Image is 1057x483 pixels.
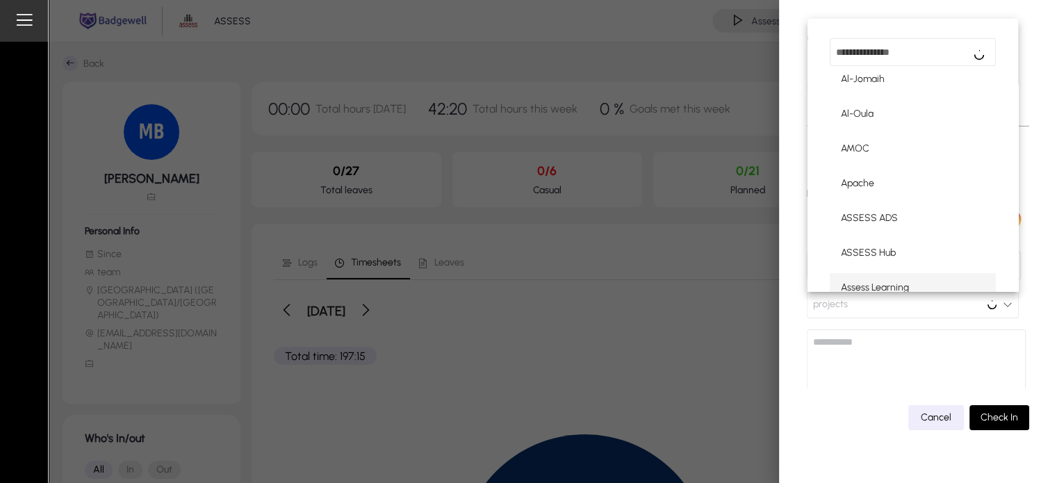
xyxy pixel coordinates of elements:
[830,134,996,163] mat-option: AMOC
[841,175,874,192] span: Apache
[830,204,996,233] mat-option: ASSESS ADS
[830,99,996,129] mat-option: Al-Oula
[841,71,885,88] span: Al-Jomaih
[830,273,996,302] mat-option: Assess Learning
[830,238,996,268] mat-option: ASSESS Hub
[841,210,898,227] span: ASSESS ADS
[841,140,869,157] span: AMOC
[830,38,996,66] input: dropdown search
[841,245,896,261] span: ASSESS Hub
[830,65,996,94] mat-option: Al-Jomaih
[841,279,909,296] span: Assess Learning
[841,106,874,122] span: Al-Oula
[830,169,996,198] mat-option: Apache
